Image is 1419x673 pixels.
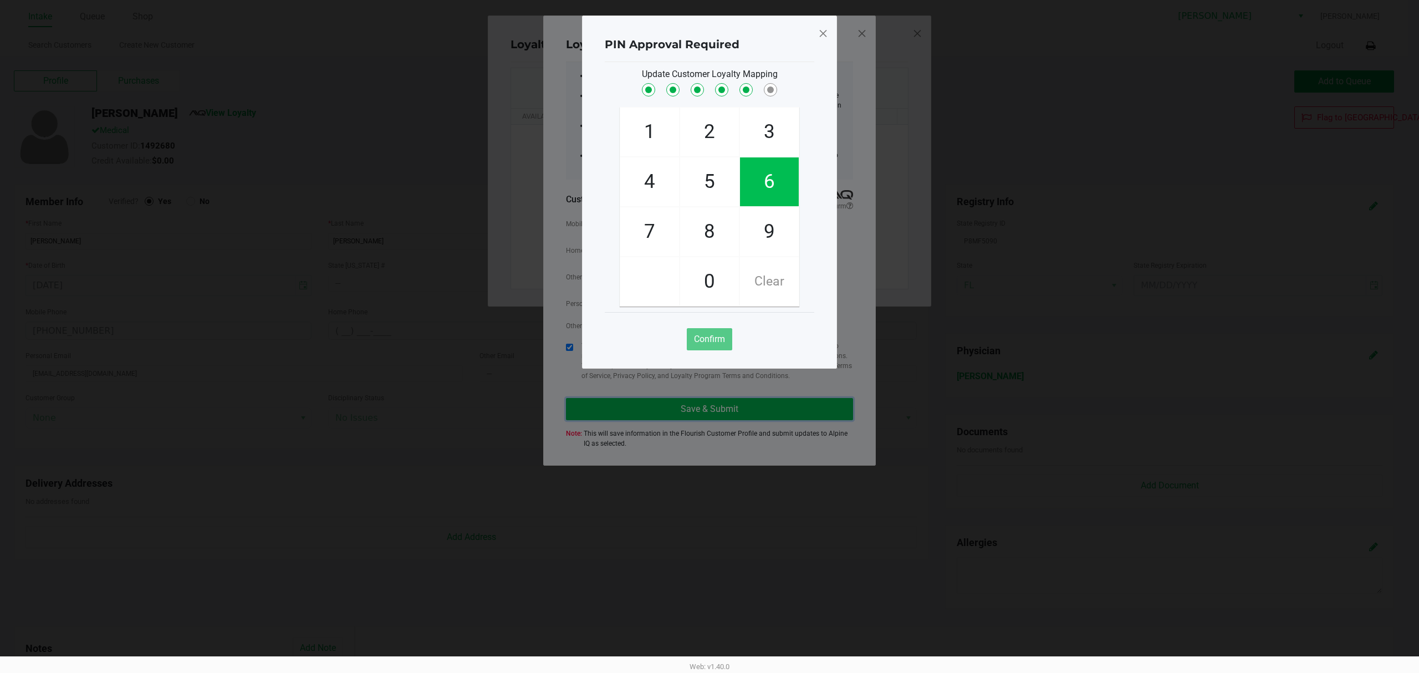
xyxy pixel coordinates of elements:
[680,207,739,256] span: 8
[740,108,799,156] span: 3
[680,108,739,156] span: 2
[605,68,814,81] div: Update Customer Loyalty Mapping
[605,36,739,53] h4: PIN Approval Required
[740,207,799,256] span: 9
[620,157,679,206] span: 4
[690,662,729,671] span: Web: v1.40.0
[740,157,799,206] span: 6
[680,257,739,306] span: 0
[740,257,799,306] span: Clear
[680,157,739,206] span: 5
[620,207,679,256] span: 7
[620,108,679,156] span: 1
